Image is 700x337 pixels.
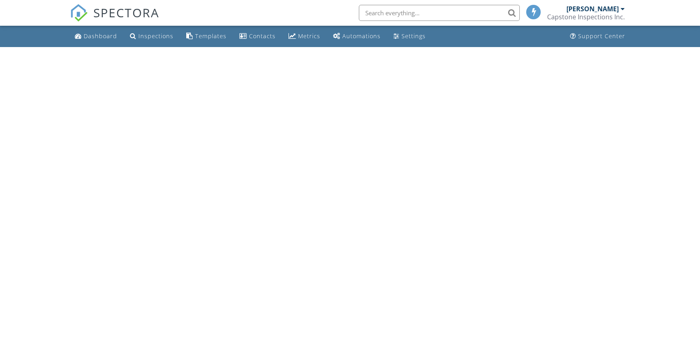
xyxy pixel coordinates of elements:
[547,13,625,21] div: Capstone Inspections Inc.
[567,29,628,44] a: Support Center
[249,32,276,40] div: Contacts
[298,32,320,40] div: Metrics
[578,32,625,40] div: Support Center
[70,11,159,28] a: SPECTORA
[330,29,384,44] a: Automations (Basic)
[183,29,230,44] a: Templates
[236,29,279,44] a: Contacts
[390,29,429,44] a: Settings
[342,32,381,40] div: Automations
[401,32,426,40] div: Settings
[359,5,520,21] input: Search everything...
[84,32,117,40] div: Dashboard
[127,29,177,44] a: Inspections
[566,5,619,13] div: [PERSON_NAME]
[70,4,88,22] img: The Best Home Inspection Software - Spectora
[72,29,120,44] a: Dashboard
[195,32,226,40] div: Templates
[93,4,159,21] span: SPECTORA
[285,29,323,44] a: Metrics
[138,32,173,40] div: Inspections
